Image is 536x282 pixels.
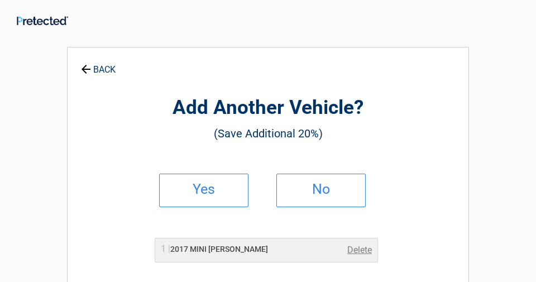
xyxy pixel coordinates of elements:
h2: Add Another Vehicle? [73,95,463,121]
h2: Yes [171,185,237,193]
h3: (Save Additional 20%) [73,124,463,143]
a: Delete [347,243,372,257]
span: 1 | [161,243,170,254]
h2: No [288,185,354,193]
a: BACK [79,55,118,74]
h2: 2017 MINI [PERSON_NAME] [161,243,268,255]
img: Main Logo [17,16,68,26]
